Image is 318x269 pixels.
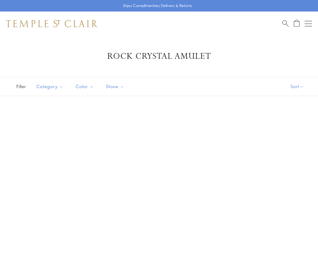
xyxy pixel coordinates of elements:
[103,83,129,90] span: Stone
[71,80,98,93] button: Color
[73,83,98,90] span: Color
[294,20,300,27] a: Open Shopping Bag
[15,51,303,62] h1: Rock Crystal Amulet
[6,20,98,27] img: Temple St. Clair
[123,3,192,9] p: Enjoy Complimentary Delivery & Returns
[33,83,68,90] span: Category
[277,77,318,96] button: Show sort by
[101,80,129,93] button: Stone
[32,80,68,93] button: Category
[305,20,312,27] button: Open navigation
[282,20,289,27] a: Search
